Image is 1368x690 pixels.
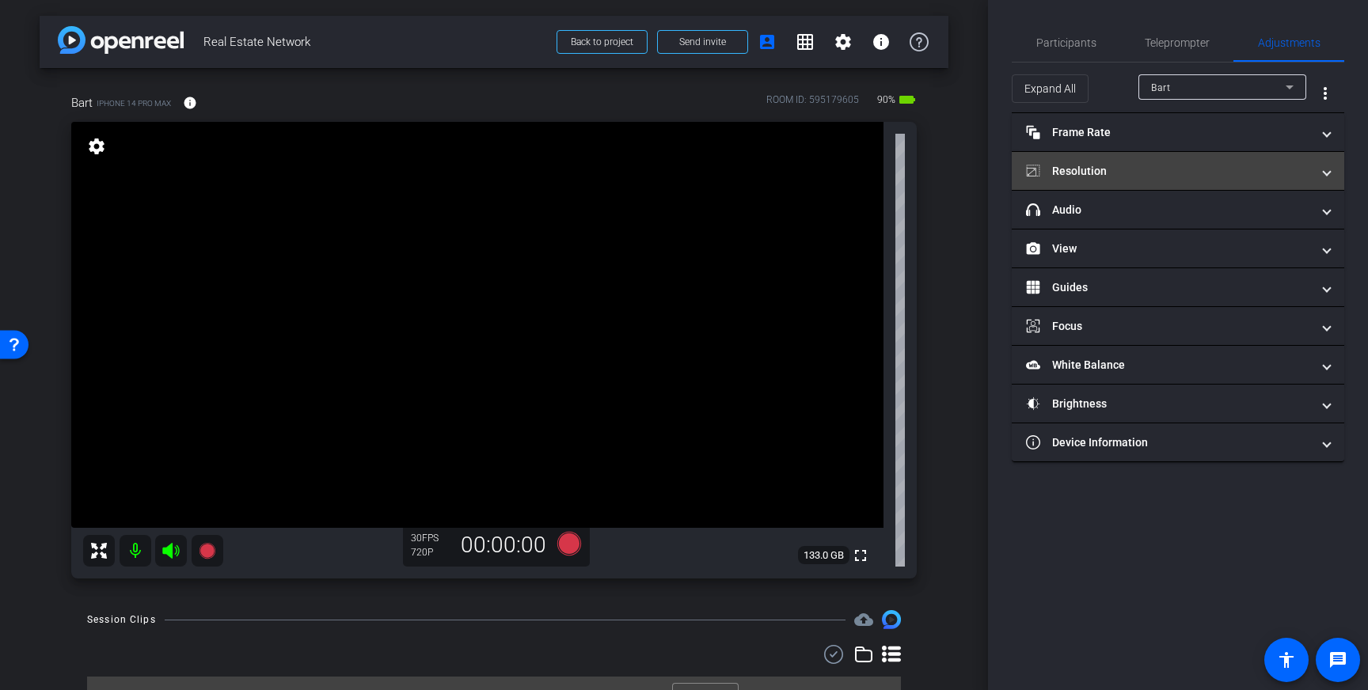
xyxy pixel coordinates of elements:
mat-expansion-panel-header: Guides [1012,268,1344,306]
mat-expansion-panel-header: Focus [1012,307,1344,345]
div: Session Clips [87,612,156,627]
div: 30 [411,532,450,544]
mat-panel-title: Audio [1026,202,1311,218]
span: FPS [422,533,439,544]
button: More Options for Adjustments Panel [1306,74,1344,112]
span: Send invite [679,36,726,48]
mat-panel-title: White Balance [1026,357,1311,373]
button: Expand All [1012,74,1089,103]
mat-panel-title: Resolution [1026,163,1311,180]
mat-expansion-panel-header: Frame Rate [1012,113,1344,151]
mat-icon: settings [834,32,853,51]
img: app-logo [58,26,184,54]
mat-icon: message [1328,650,1347,669]
mat-icon: accessibility [1277,650,1296,669]
mat-icon: info [183,96,197,110]
mat-panel-title: Device Information [1026,434,1311,451]
button: Send invite [657,30,748,54]
span: Expand All [1024,74,1076,104]
mat-icon: account_box [758,32,777,51]
span: Real Estate Network [203,26,547,58]
span: Adjustments [1258,37,1320,48]
mat-panel-title: Brightness [1026,396,1311,412]
span: 90% [875,87,898,112]
mat-icon: info [872,32,891,51]
div: ROOM ID: 595179605 [766,93,859,116]
span: 133.0 GB [798,546,849,565]
mat-expansion-panel-header: Resolution [1012,152,1344,190]
span: Participants [1036,37,1096,48]
img: Session clips [882,610,901,629]
span: Teleprompter [1145,37,1210,48]
mat-panel-title: View [1026,241,1311,257]
button: Back to project [557,30,648,54]
mat-expansion-panel-header: Brightness [1012,385,1344,423]
mat-icon: settings [85,137,108,156]
mat-icon: fullscreen [851,546,870,565]
mat-panel-title: Frame Rate [1026,124,1311,141]
mat-icon: cloud_upload [854,610,873,629]
span: Bart [1151,82,1170,93]
mat-panel-title: Guides [1026,279,1311,296]
mat-expansion-panel-header: White Balance [1012,346,1344,384]
mat-expansion-panel-header: View [1012,229,1344,267]
div: 720P [411,546,450,559]
mat-panel-title: Focus [1026,318,1311,335]
div: 00:00:00 [450,532,557,559]
mat-icon: more_vert [1316,84,1335,103]
mat-expansion-panel-header: Device Information [1012,423,1344,461]
span: Back to project [571,36,633,47]
mat-expansion-panel-header: Audio [1012,191,1344,229]
span: iPhone 14 Pro Max [97,97,171,109]
span: Destinations for your clips [854,610,873,629]
span: Bart [71,94,93,112]
mat-icon: grid_on [796,32,815,51]
mat-icon: battery_std [898,90,917,109]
